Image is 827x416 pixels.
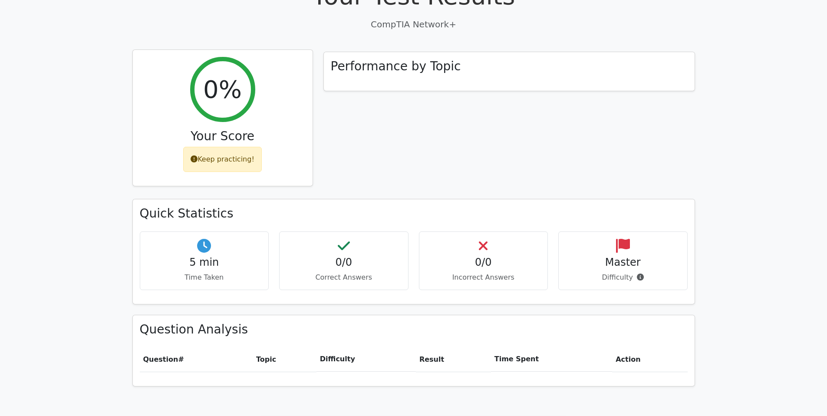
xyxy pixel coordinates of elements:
[426,272,541,283] p: Incorrect Answers
[183,147,262,172] div: Keep practicing!
[316,347,416,372] th: Difficulty
[416,347,491,372] th: Result
[203,75,242,104] h2: 0%
[287,272,401,283] p: Correct Answers
[612,347,687,372] th: Action
[253,347,316,372] th: Topic
[566,272,680,283] p: Difficulty
[140,322,688,337] h3: Question Analysis
[426,256,541,269] h4: 0/0
[287,256,401,269] h4: 0/0
[491,347,612,372] th: Time Spent
[566,256,680,269] h4: Master
[140,206,688,221] h3: Quick Statistics
[140,129,306,144] h3: Your Score
[132,18,695,31] p: CompTIA Network+
[140,347,253,372] th: #
[143,355,178,363] span: Question
[147,256,262,269] h4: 5 min
[331,59,461,74] h3: Performance by Topic
[147,272,262,283] p: Time Taken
